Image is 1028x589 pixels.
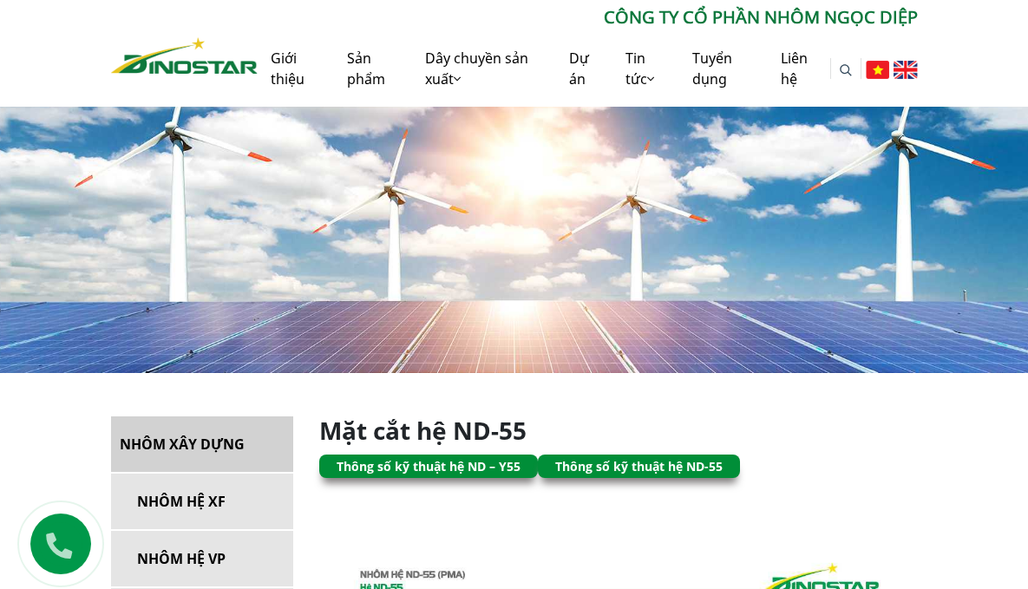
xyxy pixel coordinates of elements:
[768,30,830,107] a: Liên hệ
[612,30,679,107] a: Tin tức
[866,61,889,80] img: Tiếng Việt
[556,30,612,107] a: Dự án
[412,30,556,107] a: Dây chuyền sản xuất
[555,458,723,474] a: Thông số kỹ thuật hệ ND-55
[258,30,334,107] a: Giới thiệu
[111,37,258,75] img: Nhôm Dinostar
[337,458,521,474] a: Thông số kỹ thuật hệ ND – Y55
[840,64,852,76] img: search
[679,30,768,107] a: Tuyển dụng
[111,416,293,472] a: Nhôm xây dựng
[894,61,917,80] img: English
[334,30,413,107] a: Sản phẩm
[319,414,527,447] a: Mặt cắt hệ ND-55
[111,531,293,586] a: Nhôm Hệ VP
[258,4,918,30] p: CÔNG TY CỔ PHẦN NHÔM NGỌC DIỆP
[111,474,293,529] a: Nhôm Hệ XF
